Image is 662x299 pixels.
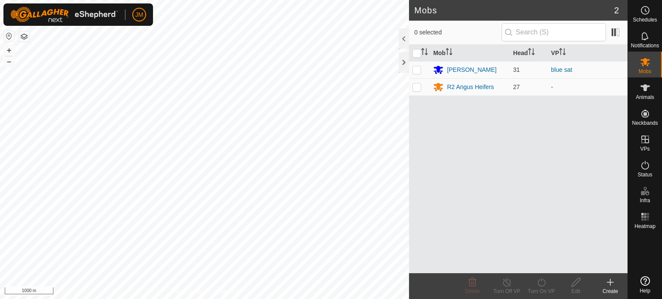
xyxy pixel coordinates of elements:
div: R2 Angus Heifers [447,83,494,92]
p-sorticon: Activate to sort [559,49,566,56]
div: [PERSON_NAME] [447,65,496,74]
span: 27 [513,83,520,90]
span: JM [135,10,144,19]
p-sorticon: Activate to sort [446,49,453,56]
input: Search (S) [502,23,606,41]
p-sorticon: Activate to sort [528,49,535,56]
span: 0 selected [414,28,501,37]
div: Turn On VP [524,287,559,295]
a: Contact Us [213,288,238,296]
th: Head [510,45,548,62]
span: Notifications [631,43,659,48]
img: Gallagher Logo [10,7,118,22]
span: Mobs [639,69,651,74]
td: - [548,78,628,96]
a: Help [628,273,662,297]
a: blue sat [551,66,572,73]
button: Map Layers [19,31,29,42]
button: Reset Map [4,31,14,41]
span: VPs [640,146,650,151]
span: Delete [465,288,480,294]
span: Neckbands [632,120,658,126]
button: – [4,56,14,67]
th: Mob [430,45,509,62]
a: Privacy Policy [171,288,203,296]
div: Turn Off VP [490,287,524,295]
span: Infra [640,198,650,203]
span: Heatmap [634,224,656,229]
span: Status [637,172,652,177]
h2: Mobs [414,5,614,15]
span: Help [640,288,650,293]
span: 2 [614,4,619,17]
p-sorticon: Activate to sort [421,49,428,56]
div: Create [593,287,628,295]
button: + [4,45,14,55]
span: 31 [513,66,520,73]
span: Schedules [633,17,657,22]
th: VP [548,45,628,62]
span: Animals [636,95,654,100]
div: Edit [559,287,593,295]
